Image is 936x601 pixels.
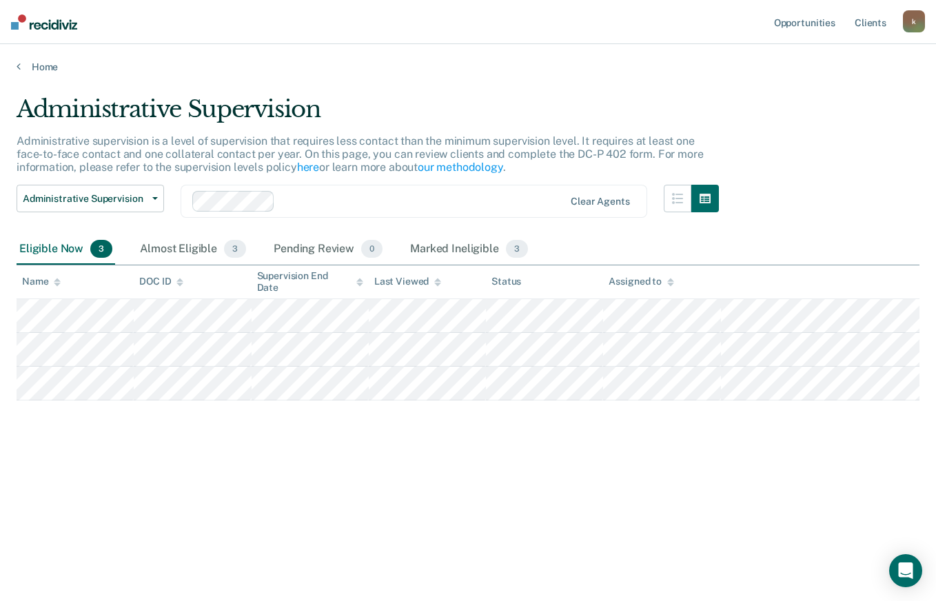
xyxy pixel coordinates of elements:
[361,240,383,258] span: 0
[297,161,319,174] a: here
[137,234,249,265] div: Almost Eligible3
[374,276,441,287] div: Last Viewed
[17,95,719,134] div: Administrative Supervision
[491,276,521,287] div: Status
[407,234,531,265] div: Marked Ineligible3
[257,270,363,294] div: Supervision End Date
[506,240,528,258] span: 3
[889,554,922,587] div: Open Intercom Messenger
[271,234,385,265] div: Pending Review0
[224,240,246,258] span: 3
[17,61,919,73] a: Home
[418,161,503,174] a: our methodology
[609,276,673,287] div: Assigned to
[17,134,703,174] p: Administrative supervision is a level of supervision that requires less contact than the minimum ...
[90,240,112,258] span: 3
[17,185,164,212] button: Administrative Supervision
[571,196,629,207] div: Clear agents
[23,193,147,205] span: Administrative Supervision
[11,14,77,30] img: Recidiviz
[22,276,61,287] div: Name
[139,276,183,287] div: DOC ID
[903,10,925,32] button: k
[17,234,115,265] div: Eligible Now3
